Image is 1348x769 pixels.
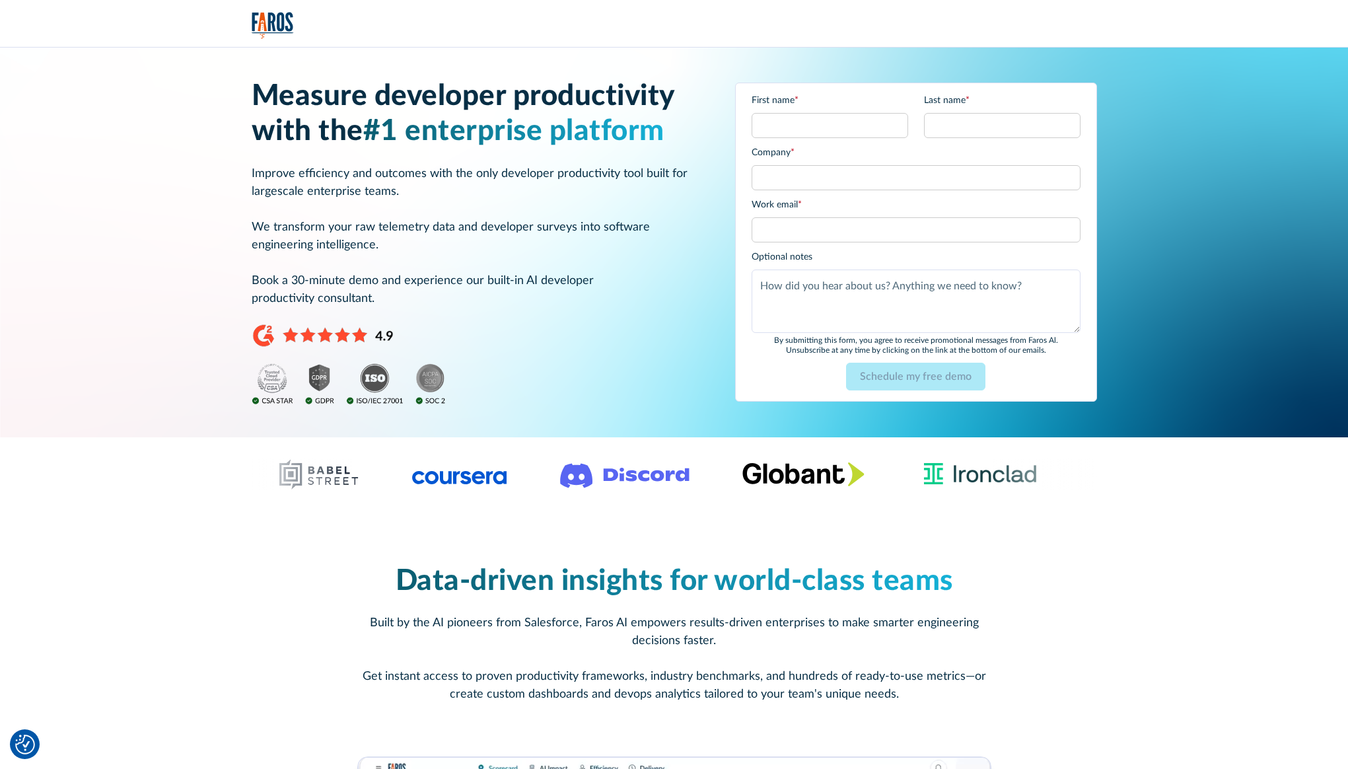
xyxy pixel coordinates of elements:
p: Built by the AI pioneers from Salesforce, Faros AI empowers results-driven enterprises to make sm... [357,614,991,704]
img: ISO, GDPR, SOC2, and CSA Star compliance badges [252,363,446,406]
a: home [252,12,294,39]
img: Ironclad Logo [917,458,1042,490]
img: Revisit consent button [15,735,35,754]
label: Company [752,146,1081,160]
img: 4.9 stars on G2 [252,324,394,348]
div: By submitting this form, you agree to receive promotional messages from Faros Al. Unsubscribe at ... [752,336,1081,355]
span: Data-driven insights for world-class teams [396,567,953,596]
h1: Measure developer productivity with the [252,79,703,149]
button: Cookie Settings [15,735,35,754]
img: Logo of the communication platform Discord. [560,460,690,488]
input: Schedule my free demo [846,363,985,390]
img: Babel Street logo png [278,458,359,490]
label: Work email [752,198,1081,212]
img: Logo of the analytics and reporting company Faros. [252,12,294,39]
label: Optional notes [752,250,1081,264]
img: Globant's logo [742,462,865,486]
form: Email Form [752,94,1081,390]
img: Logo of the online learning platform Coursera. [412,464,507,485]
label: First name [752,94,908,108]
span: #1 enterprise platform [363,117,664,146]
p: Improve efficiency and outcomes with the only developer productivity tool built for largescale en... [252,165,703,308]
label: Last name [924,94,1081,108]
